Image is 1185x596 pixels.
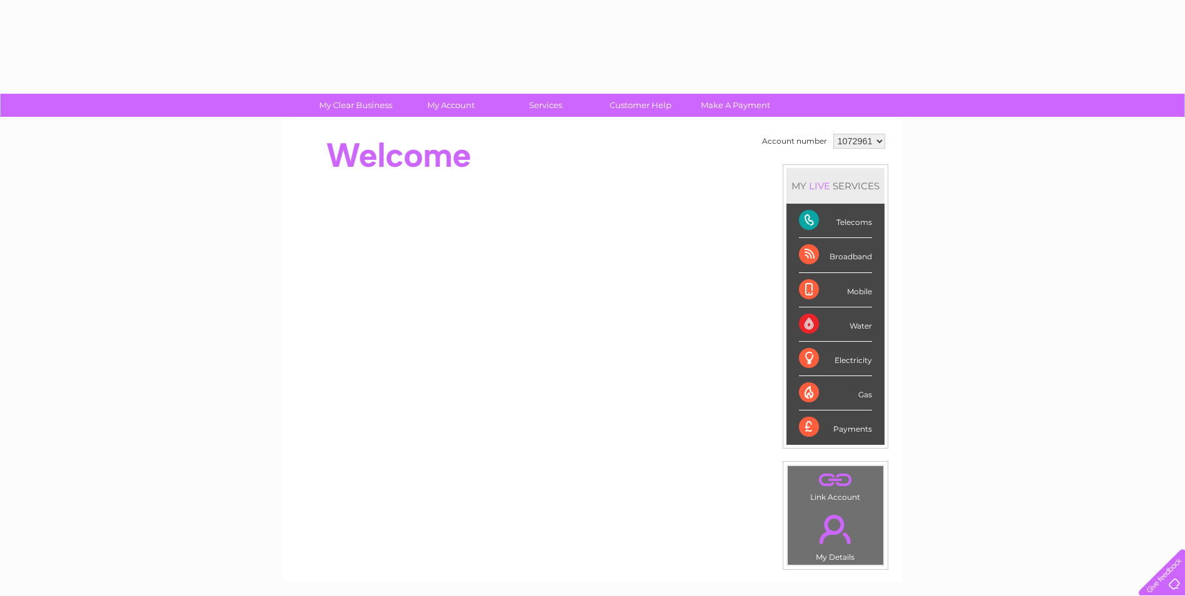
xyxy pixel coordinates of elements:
div: Telecoms [799,204,872,238]
div: Water [799,307,872,342]
a: Services [494,94,597,117]
div: Payments [799,410,872,444]
td: Account number [759,131,830,152]
td: Link Account [787,465,884,505]
a: Customer Help [589,94,692,117]
a: . [791,507,880,551]
div: Broadband [799,238,872,272]
a: My Clear Business [304,94,407,117]
div: Electricity [799,342,872,376]
div: Mobile [799,273,872,307]
div: Gas [799,376,872,410]
a: Make A Payment [684,94,787,117]
div: LIVE [806,180,833,192]
a: . [791,469,880,491]
a: My Account [399,94,502,117]
td: My Details [787,504,884,565]
div: MY SERVICES [786,168,885,204]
